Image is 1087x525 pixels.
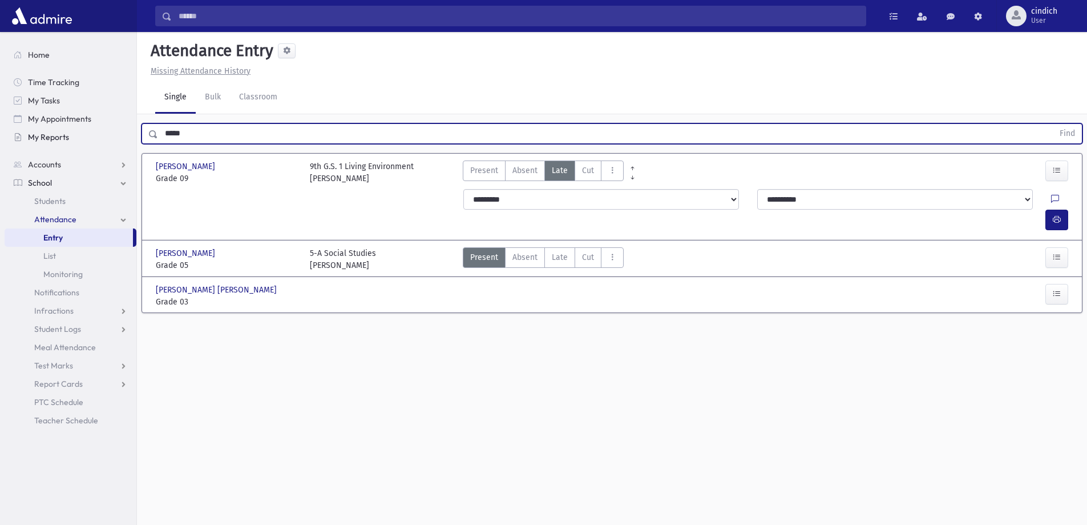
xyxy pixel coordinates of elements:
a: List [5,247,136,265]
a: Report Cards [5,375,136,393]
span: Attendance [34,214,76,225]
span: Monitoring [43,269,83,279]
a: Students [5,192,136,210]
span: [PERSON_NAME] [PERSON_NAME] [156,284,279,296]
u: Missing Attendance History [151,66,250,76]
span: Present [470,165,498,177]
a: Test Marks [5,356,136,375]
span: Absent [512,251,538,263]
span: Test Marks [34,360,73,371]
span: Time Tracking [28,77,79,87]
span: My Reports [28,132,69,142]
div: 9th G.S. 1 Living Environment [PERSON_NAME] [310,161,414,185]
a: My Tasks [5,91,136,110]
a: Teacher Schedule [5,411,136,430]
span: School [28,178,52,188]
a: Classroom [230,82,286,114]
span: Home [28,50,50,60]
span: Cut [582,251,594,263]
span: Grade 03 [156,296,298,308]
span: My Tasks [28,95,60,106]
span: Meal Attendance [34,342,96,352]
div: AttTypes [463,161,624,185]
span: Entry [43,233,63,243]
a: Single [155,82,196,114]
span: Teacher Schedule [34,415,98,426]
span: Present [470,251,498,263]
a: Infractions [5,302,136,320]
span: User [1031,16,1057,25]
a: My Reports [5,128,136,146]
span: Late [552,165,568,177]
a: My Appointments [5,110,136,128]
span: cindich [1031,7,1057,16]
a: PTC Schedule [5,393,136,411]
button: Find [1053,124,1082,143]
div: 5-A Social Studies [PERSON_NAME] [310,247,376,271]
span: Cut [582,165,594,177]
div: AttTypes [463,247,624,271]
a: Missing Attendance History [146,66,250,76]
a: Meal Attendance [5,338,136,356]
a: Entry [5,229,133,247]
span: Notifications [34,287,79,298]
a: Accounts [5,155,136,174]
a: Bulk [196,82,230,114]
a: Time Tracking [5,73,136,91]
span: Grade 09 [156,173,298,185]
a: Student Logs [5,320,136,338]
span: Report Cards [34,379,83,389]
span: PTC Schedule [34,397,83,407]
a: Attendance [5,210,136,229]
img: AdmirePro [9,5,75,27]
span: [PERSON_NAME] [156,247,217,259]
a: Notifications [5,283,136,302]
a: School [5,174,136,192]
a: Monitoring [5,265,136,283]
span: Student Logs [34,324,81,334]
h5: Attendance Entry [146,41,273,61]
span: Absent [512,165,538,177]
span: Accounts [28,159,61,170]
input: Search [172,6,866,26]
span: Late [552,251,568,263]
span: My Appointments [28,114,91,124]
span: Infractions [34,306,74,316]
span: [PERSON_NAME] [156,161,217,173]
span: List [43,251,56,261]
span: Grade 05 [156,259,298,271]
a: Home [5,46,136,64]
span: Students [34,196,66,206]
